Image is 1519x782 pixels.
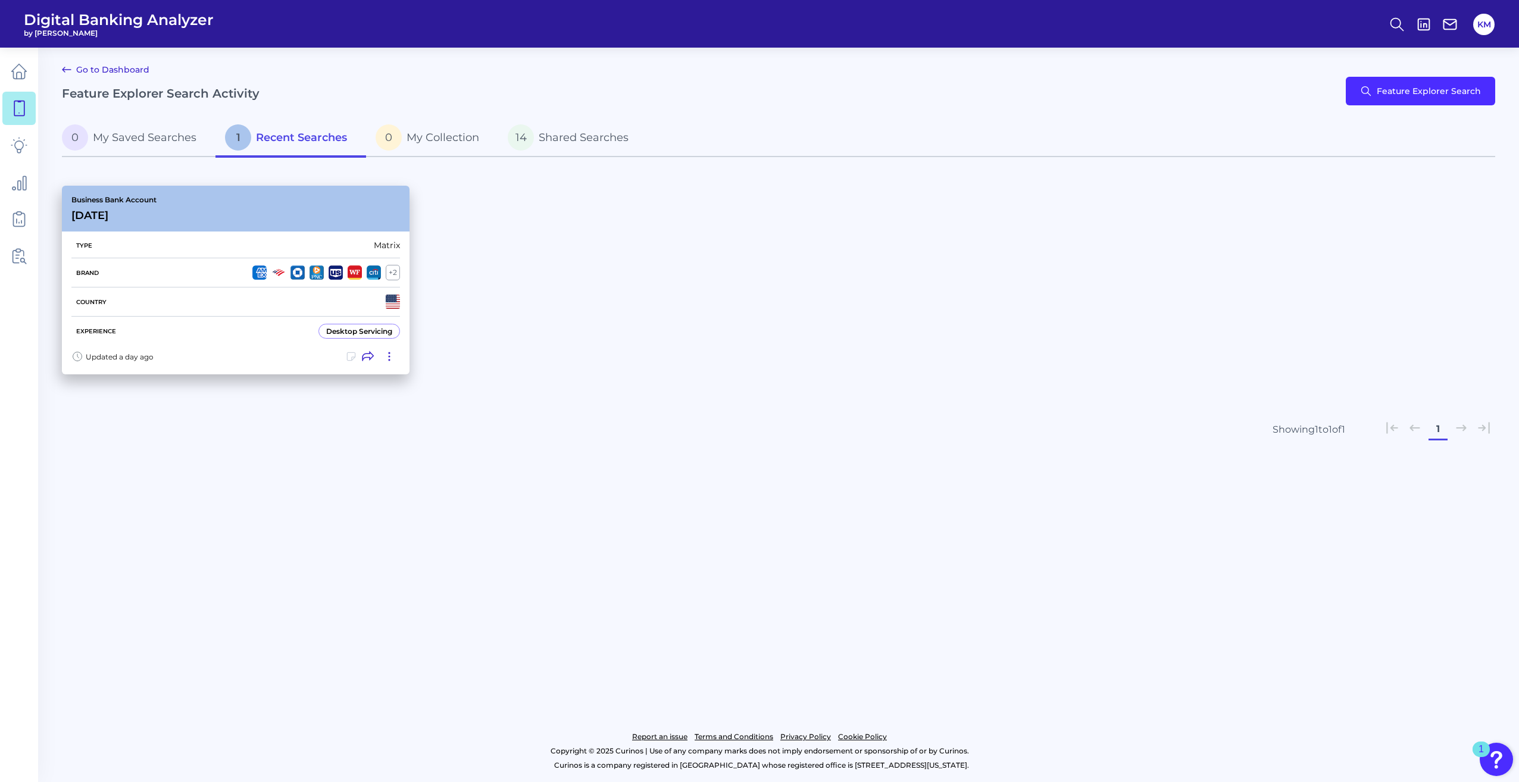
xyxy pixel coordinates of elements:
[62,758,1461,772] p: Curinos is a company registered in [GEOGRAPHIC_DATA] whose registered office is [STREET_ADDRESS][...
[71,209,157,222] h3: [DATE]
[1473,14,1495,35] button: KM
[366,120,498,158] a: 0My Collection
[407,131,479,144] span: My Collection
[71,327,121,335] h5: Experience
[71,269,104,277] h5: Brand
[71,195,157,204] p: Business Bank Account
[374,240,400,251] div: Matrix
[1273,424,1345,435] div: Showing 1 to 1 of 1
[1480,743,1513,776] button: Open Resource Center, 1 new notification
[539,131,629,144] span: Shared Searches
[93,131,196,144] span: My Saved Searches
[24,11,214,29] span: Digital Banking Analyzer
[498,120,648,158] a: 14Shared Searches
[695,730,773,744] a: Terms and Conditions
[225,124,251,151] span: 1
[1346,77,1495,105] button: Feature Explorer Search
[386,265,400,280] div: + 2
[508,124,534,151] span: 14
[62,124,88,151] span: 0
[1479,749,1484,765] div: 1
[838,730,887,744] a: Cookie Policy
[86,352,154,361] span: Updated a day ago
[780,730,831,744] a: Privacy Policy
[1377,86,1481,96] span: Feature Explorer Search
[24,29,214,37] span: by [PERSON_NAME]
[632,730,687,744] a: Report an issue
[62,186,410,374] a: Business Bank Account[DATE]TypeMatrixBrand+2CountryExperienceDesktop ServicingUpdated a day ago
[71,298,111,306] h5: Country
[215,120,366,158] a: 1Recent Searches
[1429,420,1448,439] button: 1
[71,242,97,249] h5: Type
[256,131,347,144] span: Recent Searches
[376,124,402,151] span: 0
[62,62,149,77] a: Go to Dashboard
[62,120,215,158] a: 0My Saved Searches
[62,86,260,101] h2: Feature Explorer Search Activity
[326,327,392,336] div: Desktop Servicing
[58,744,1461,758] p: Copyright © 2025 Curinos | Use of any company marks does not imply endorsement or sponsorship of ...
